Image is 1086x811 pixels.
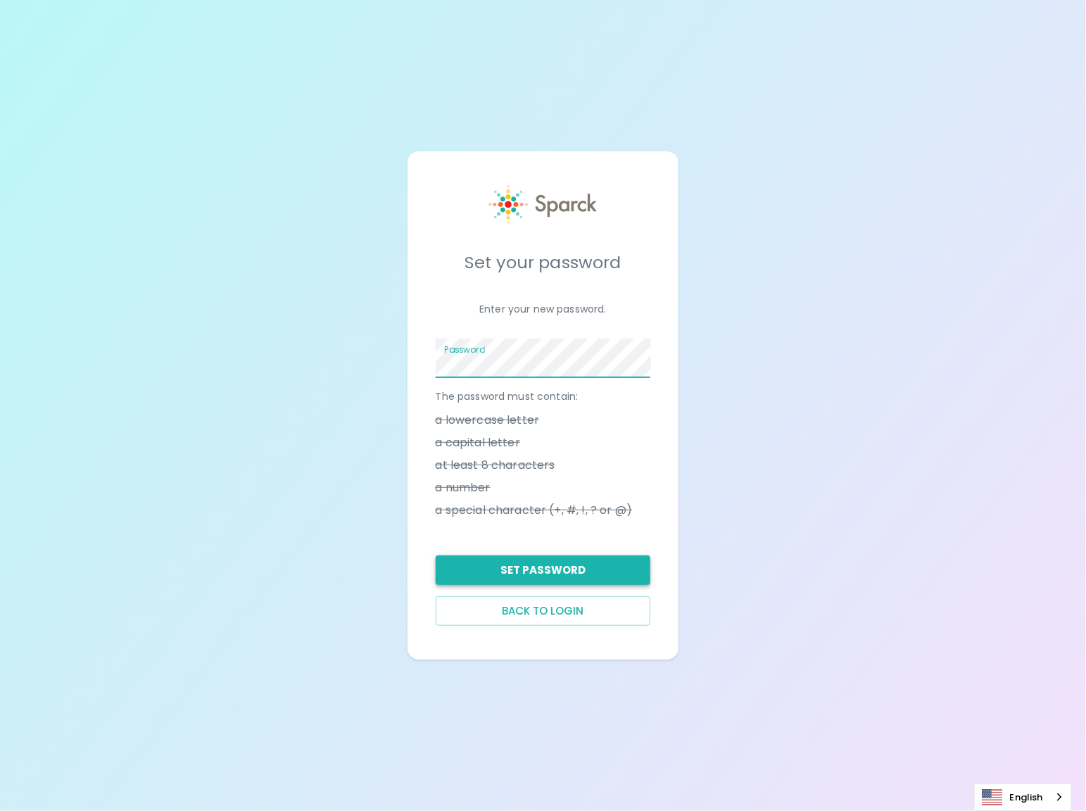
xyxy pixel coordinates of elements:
button: Back to login [436,596,651,626]
span: at least 8 characters [436,457,555,474]
p: Enter your new password. [436,302,651,316]
label: Password [444,344,485,356]
aside: Language selected: English [974,784,1072,811]
span: a capital letter [436,434,520,451]
h5: Set your password [436,251,651,274]
button: Set Password [436,555,651,585]
p: The password must contain: [436,389,651,403]
div: Language [974,784,1072,811]
span: a number [436,479,491,496]
a: English [975,784,1071,810]
img: Sparck logo [489,185,597,225]
span: a special character (+, #, !, ? or @) [436,502,633,519]
span: a lowercase letter [436,412,540,429]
